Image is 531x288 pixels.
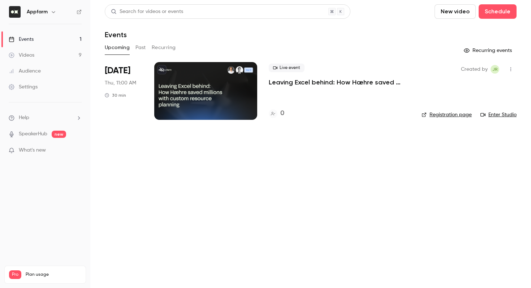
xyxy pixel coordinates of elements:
[105,79,136,87] span: Thu, 11:00 AM
[9,83,38,91] div: Settings
[461,65,488,74] span: Created by
[152,42,176,53] button: Recurring
[73,147,82,154] iframe: Noticeable Trigger
[135,42,146,53] button: Past
[9,114,82,122] li: help-dropdown-opener
[27,8,48,16] h6: Appfarm
[492,65,498,74] span: JR
[19,130,47,138] a: SpeakerHub
[26,272,81,278] span: Plan usage
[105,92,126,98] div: 30 min
[105,62,143,120] div: Sep 18 Thu, 11:00 AM (Europe/Oslo)
[422,111,472,118] a: Registration page
[9,67,41,75] div: Audience
[480,111,517,118] a: Enter Studio
[9,36,34,43] div: Events
[111,8,183,16] div: Search for videos or events
[19,114,29,122] span: Help
[105,30,127,39] h1: Events
[9,270,21,279] span: Pro
[435,4,476,19] button: New video
[52,131,66,138] span: new
[479,4,517,19] button: Schedule
[105,42,130,53] button: Upcoming
[9,52,34,59] div: Videos
[491,65,499,74] span: Julie Remen
[19,147,46,154] span: What's new
[105,65,130,77] span: [DATE]
[269,109,284,118] a: 0
[269,64,305,72] span: Live event
[269,78,410,87] a: Leaving Excel behind: How Hæhre saved millions with a custom resource planner
[280,109,284,118] h4: 0
[9,6,21,18] img: Appfarm
[461,45,517,56] button: Recurring events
